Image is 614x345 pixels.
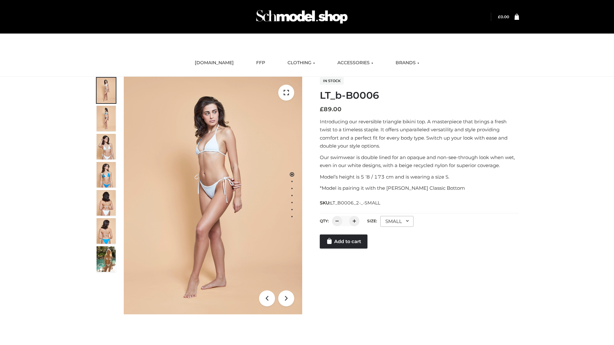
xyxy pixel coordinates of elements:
p: *Model is pairing it with the [PERSON_NAME] Classic Bottom [320,184,519,192]
img: ArielClassicBikiniTop_CloudNine_AzureSky_OW114ECO_4-scaled.jpg [97,162,116,188]
bdi: 0.00 [498,14,509,19]
img: ArielClassicBikiniTop_CloudNine_AzureSky_OW114ECO_3-scaled.jpg [97,134,116,159]
a: CLOTHING [283,56,320,70]
img: Arieltop_CloudNine_AzureSky2.jpg [97,246,116,272]
a: FFP [251,56,270,70]
span: LT_B0006_2-_-SMALL [330,200,380,206]
div: SMALL [380,216,413,227]
img: ArielClassicBikiniTop_CloudNine_AzureSky_OW114ECO_1-scaled.jpg [97,78,116,103]
p: Introducing our reversible triangle bikini top. A masterpiece that brings a fresh twist to a time... [320,118,519,150]
img: Schmodel Admin 964 [254,4,350,29]
label: QTY: [320,218,329,223]
label: Size: [367,218,377,223]
p: Our swimwear is double lined for an opaque and non-see-through look when wet, even in our white d... [320,153,519,170]
span: SKU: [320,199,381,207]
img: ArielClassicBikiniTop_CloudNine_AzureSky_OW114ECO_1 [124,77,302,314]
span: £ [320,106,324,113]
a: [DOMAIN_NAME] [190,56,239,70]
span: In stock [320,77,344,85]
img: ArielClassicBikiniTop_CloudNine_AzureSky_OW114ECO_7-scaled.jpg [97,190,116,216]
img: ArielClassicBikiniTop_CloudNine_AzureSky_OW114ECO_8-scaled.jpg [97,218,116,244]
h1: LT_b-B0006 [320,90,519,101]
a: £0.00 [498,14,509,19]
a: ACCESSORIES [333,56,378,70]
bdi: 89.00 [320,106,342,113]
a: Add to cart [320,234,367,249]
img: ArielClassicBikiniTop_CloudNine_AzureSky_OW114ECO_2-scaled.jpg [97,106,116,131]
span: £ [498,14,500,19]
p: Model’s height is 5 ‘8 / 173 cm and is wearing a size S. [320,173,519,181]
a: BRANDS [391,56,424,70]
